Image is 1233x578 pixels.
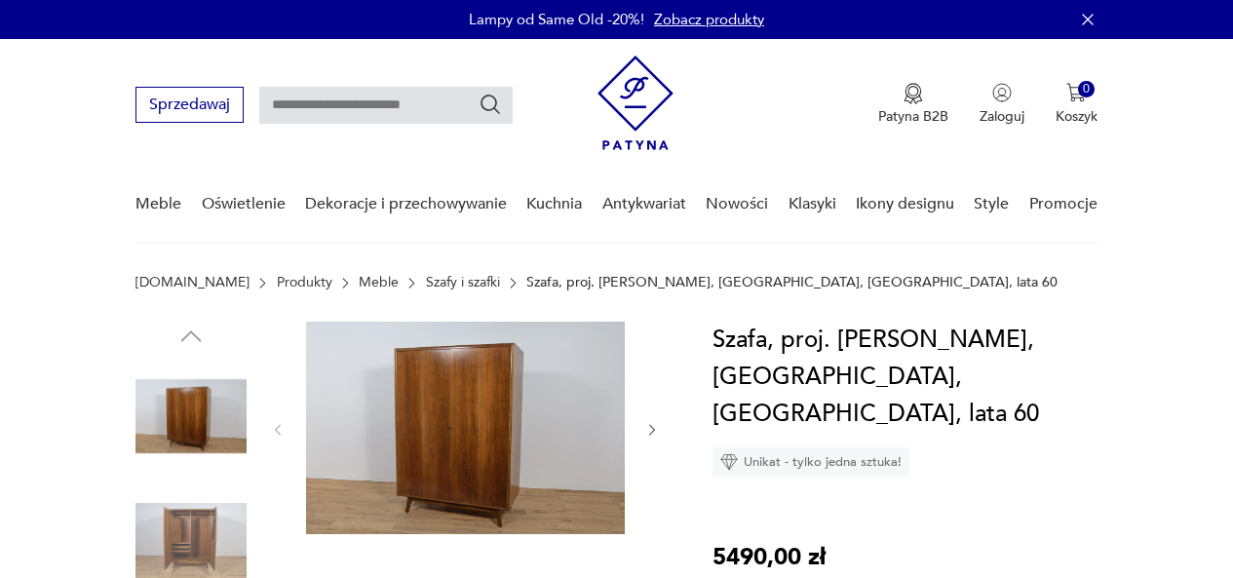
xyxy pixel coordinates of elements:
[526,167,582,242] a: Kuchnia
[878,83,948,126] a: Ikona medaluPatyna B2B
[1056,83,1098,126] button: 0Koszyk
[856,167,954,242] a: Ikony designu
[359,275,399,290] a: Meble
[135,99,244,113] a: Sprzedawaj
[720,453,738,471] img: Ikona diamentu
[974,167,1009,242] a: Style
[135,275,250,290] a: [DOMAIN_NAME]
[135,361,247,472] img: Zdjęcie produktu Szafa, proj. B. Landsman, Jitona, Czechosłowacja, lata 60
[426,275,500,290] a: Szafy i szafki
[526,275,1058,290] p: Szafa, proj. [PERSON_NAME], [GEOGRAPHIC_DATA], [GEOGRAPHIC_DATA], lata 60
[597,56,674,150] img: Patyna - sklep z meblami i dekoracjami vintage
[469,10,644,29] p: Lampy od Same Old -20%!
[980,107,1024,126] p: Zaloguj
[306,322,625,534] img: Zdjęcie produktu Szafa, proj. B. Landsman, Jitona, Czechosłowacja, lata 60
[706,167,768,242] a: Nowości
[305,167,507,242] a: Dekoracje i przechowywanie
[789,167,836,242] a: Klasyki
[1078,81,1095,97] div: 0
[713,322,1098,433] h1: Szafa, proj. [PERSON_NAME], [GEOGRAPHIC_DATA], [GEOGRAPHIC_DATA], lata 60
[904,83,923,104] img: Ikona medalu
[1066,83,1086,102] img: Ikona koszyka
[980,83,1024,126] button: Zaloguj
[654,10,764,29] a: Zobacz produkty
[202,167,286,242] a: Oświetlenie
[713,539,826,576] p: 5490,00 zł
[878,107,948,126] p: Patyna B2B
[277,275,332,290] a: Produkty
[479,93,502,116] button: Szukaj
[992,83,1012,102] img: Ikonka użytkownika
[1029,167,1098,242] a: Promocje
[878,83,948,126] button: Patyna B2B
[135,87,244,123] button: Sprzedawaj
[713,447,909,477] div: Unikat - tylko jedna sztuka!
[135,167,181,242] a: Meble
[602,167,686,242] a: Antykwariat
[1056,107,1098,126] p: Koszyk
